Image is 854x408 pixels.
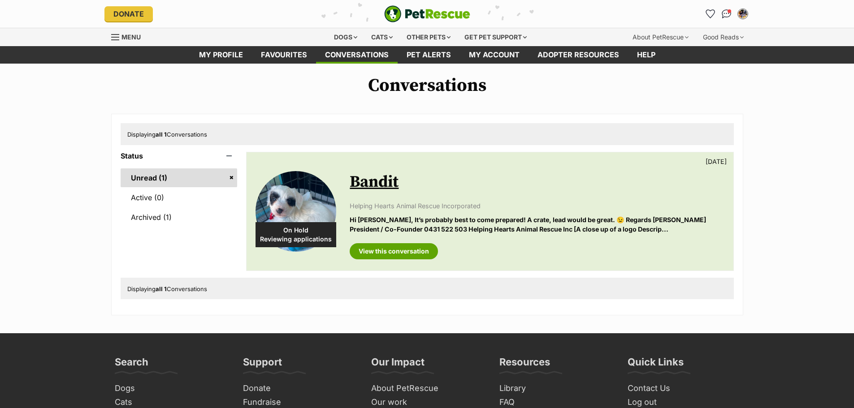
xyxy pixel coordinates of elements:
[697,28,750,46] div: Good Reads
[628,356,684,374] h3: Quick Links
[328,28,364,46] div: Dogs
[111,28,147,44] a: Menu
[121,208,238,227] a: Archived (1)
[365,28,399,46] div: Cats
[384,5,470,22] img: logo-e224e6f780fb5917bec1dbf3a21bbac754714ae5b6737aabdf751b685950b380.svg
[350,172,399,192] a: Bandit
[256,171,336,252] img: Bandit
[252,46,316,64] a: Favourites
[624,382,743,395] a: Contact Us
[127,285,207,292] span: Displaying Conversations
[703,7,718,21] a: Favourites
[706,157,727,166] p: [DATE]
[104,6,153,21] a: Donate
[350,201,724,210] p: Helping Hearts Animal Rescue Incorporated
[499,356,550,374] h3: Resources
[127,131,207,138] span: Displaying Conversations
[316,46,398,64] a: conversations
[398,46,460,64] a: Pet alerts
[458,28,533,46] div: Get pet support
[350,243,438,259] a: View this conversation
[736,7,750,21] button: My account
[529,46,628,64] a: Adopter resources
[156,285,167,292] strong: all 1
[121,152,238,160] header: Status
[368,382,487,395] a: About PetRescue
[243,356,282,374] h3: Support
[121,168,238,187] a: Unread (1)
[628,46,664,64] a: Help
[121,188,238,207] a: Active (0)
[256,222,336,247] div: On Hold
[115,356,148,374] h3: Search
[190,46,252,64] a: My profile
[371,356,425,374] h3: Our Impact
[256,235,336,244] span: Reviewing applications
[496,382,615,395] a: Library
[738,9,747,18] img: Bridget Gunn profile pic
[384,5,470,22] a: PetRescue
[239,382,359,395] a: Donate
[722,9,731,18] img: chat-41dd97257d64d25036548639549fe6c8038ab92f7586957e7f3b1b290dea8141.svg
[460,46,529,64] a: My account
[156,131,167,138] strong: all 1
[626,28,695,46] div: About PetRescue
[720,7,734,21] a: Conversations
[703,7,750,21] ul: Account quick links
[400,28,457,46] div: Other pets
[121,33,141,41] span: Menu
[350,215,724,234] p: Hi [PERSON_NAME], It’s probably best to come prepared! A crate, lead would be great. 😉 Regards [P...
[111,382,230,395] a: Dogs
